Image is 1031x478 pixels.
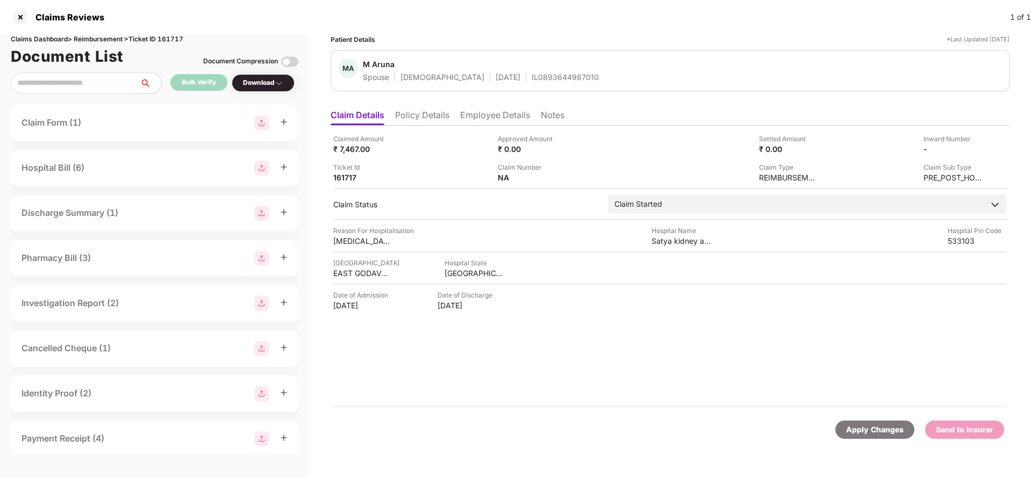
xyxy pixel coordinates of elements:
div: [DATE] [438,300,497,310]
div: Claim Status [333,199,597,209]
span: plus [280,118,288,126]
div: NA [498,172,557,183]
div: IL0893644987010 [532,72,599,82]
img: svg+xml;base64,PHN2ZyBpZD0iR3JvdXBfMjg4MTMiIGRhdGEtbmFtZT0iR3JvdXAgMjg4MTMiIHhtbG5zPSJodHRwOi8vd3... [254,206,269,221]
div: Claims Reviews [29,12,104,23]
div: Spouse [363,72,389,82]
div: Settled Amount [759,134,818,144]
li: Notes [541,110,564,125]
img: svg+xml;base64,PHN2ZyBpZD0iRHJvcGRvd24tMzJ4MzIiIHhtbG5zPSJodHRwOi8vd3d3LnczLm9yZy8yMDAwL3N2ZyIgd2... [275,79,283,88]
div: Date of Admission [333,290,392,300]
div: Claim Sub Type [923,162,983,172]
img: svg+xml;base64,PHN2ZyBpZD0iR3JvdXBfMjg4MTMiIGRhdGEtbmFtZT0iR3JvdXAgMjg4MTMiIHhtbG5zPSJodHRwOi8vd3... [254,251,269,266]
img: svg+xml;base64,PHN2ZyBpZD0iR3JvdXBfMjg4MTMiIGRhdGEtbmFtZT0iR3JvdXAgMjg4MTMiIHhtbG5zPSJodHRwOi8vd3... [254,386,269,401]
span: plus [280,344,288,351]
div: Claims Dashboard > Reimbursement > Ticket ID 161717 [11,34,298,45]
div: Investigation Report (2) [22,296,119,310]
div: Payment Receipt (4) [22,432,104,445]
div: 161717 [333,172,392,183]
li: Employee Details [460,110,530,125]
div: [GEOGRAPHIC_DATA] [333,258,399,268]
div: PRE_POST_HOSPITALIZATION_REIMBURSEMENT [923,172,983,183]
div: MA [339,59,357,78]
img: svg+xml;base64,PHN2ZyBpZD0iR3JvdXBfMjg4MTMiIGRhdGEtbmFtZT0iR3JvdXAgMjg4MTMiIHhtbG5zPSJodHRwOi8vd3... [254,115,269,131]
li: Policy Details [395,110,449,125]
div: Claim Form (1) [22,116,81,129]
div: Claim Started [614,198,662,210]
div: Document Compression [203,56,278,67]
div: 1 of 1 [1010,11,1031,23]
div: Hospital State [445,258,504,268]
div: ₹ 0.00 [759,144,818,154]
button: search [139,73,162,94]
div: Claim Number [498,162,557,172]
div: Download [243,78,283,88]
div: Send to Insurer [936,424,993,436]
div: Hospital Name [651,226,711,236]
div: Claim Type [759,162,818,172]
div: 533103 [948,236,1007,246]
div: ₹ 0.00 [498,144,557,154]
div: Identity Proof (2) [22,387,91,400]
div: [DATE] [496,72,520,82]
div: [GEOGRAPHIC_DATA] [445,268,504,278]
img: svg+xml;base64,PHN2ZyBpZD0iR3JvdXBfMjg4MTMiIGRhdGEtbmFtZT0iR3JvdXAgMjg4MTMiIHhtbG5zPSJodHRwOi8vd3... [254,341,269,356]
div: Hospital Bill (6) [22,161,84,175]
img: downArrowIcon [990,199,1000,210]
div: - [923,144,983,154]
div: Pharmacy Bill (3) [22,251,91,265]
img: svg+xml;base64,PHN2ZyBpZD0iVG9nZ2xlLTMyeDMyIiB4bWxucz0iaHR0cDovL3d3dy53My5vcmcvMjAwMC9zdmciIHdpZH... [281,53,298,70]
span: plus [280,254,288,261]
div: Apply Changes [846,424,904,436]
div: [MEDICAL_DATA] [333,236,392,246]
div: Bulk Verify [182,77,216,88]
div: Patient Details [331,34,375,45]
span: plus [280,299,288,306]
div: Ticket Id [333,162,392,172]
div: M Aruna [363,59,395,69]
div: Date of Discharge [438,290,497,300]
div: Approved Amount [498,134,557,144]
li: Claim Details [331,110,384,125]
div: Hospital Pin Code [948,226,1007,236]
div: Discharge Summary (1) [22,206,118,220]
span: plus [280,208,288,216]
span: plus [280,434,288,441]
img: svg+xml;base64,PHN2ZyBpZD0iR3JvdXBfMjg4MTMiIGRhdGEtbmFtZT0iR3JvdXAgMjg4MTMiIHhtbG5zPSJodHRwOi8vd3... [254,431,269,446]
span: plus [280,163,288,171]
div: Satya kidney and multi speciality hospital [651,236,711,246]
span: search [139,79,161,88]
div: [DATE] [333,300,392,310]
h1: Document List [11,45,124,68]
div: REIMBURSEMENT [759,172,818,183]
div: EAST GODAVARI [333,268,392,278]
img: svg+xml;base64,PHN2ZyBpZD0iR3JvdXBfMjg4MTMiIGRhdGEtbmFtZT0iR3JvdXAgMjg4MTMiIHhtbG5zPSJodHRwOi8vd3... [254,161,269,176]
div: Claimed Amount [333,134,392,144]
div: Reason For Hospitalisation [333,226,414,236]
div: *Last Updated [DATE] [947,34,1009,45]
img: svg+xml;base64,PHN2ZyBpZD0iR3JvdXBfMjg4MTMiIGRhdGEtbmFtZT0iR3JvdXAgMjg4MTMiIHhtbG5zPSJodHRwOi8vd3... [254,296,269,311]
div: Inward Number [923,134,983,144]
div: [DEMOGRAPHIC_DATA] [400,72,484,82]
div: Cancelled Cheque (1) [22,342,111,355]
span: plus [280,389,288,396]
div: ₹ 7,467.00 [333,144,392,154]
